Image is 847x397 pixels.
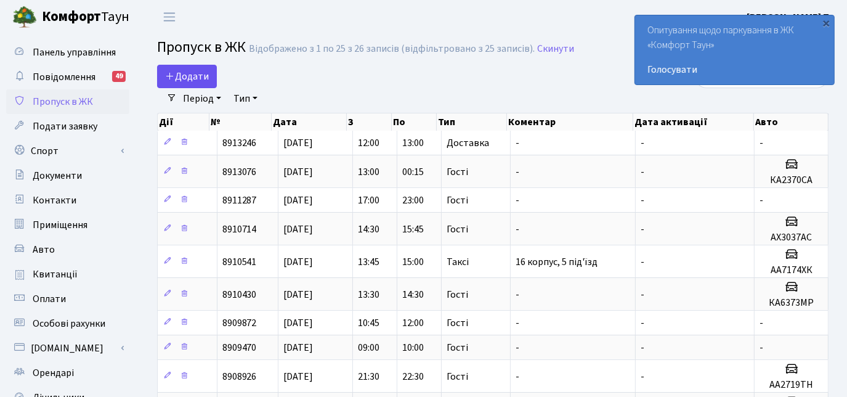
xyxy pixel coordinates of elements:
span: Доставка [447,138,489,148]
span: [DATE] [283,136,313,150]
th: З [347,113,392,131]
a: Голосувати [647,62,822,77]
span: - [641,370,644,383]
span: 8913076 [222,165,257,179]
span: 16 корпус, 5 під'їзд [516,255,598,269]
div: 49 [112,71,126,82]
span: 12:00 [402,316,424,330]
span: Гості [447,372,468,382]
span: 8910714 [222,223,257,236]
span: 22:30 [402,370,424,383]
span: [DATE] [283,288,313,301]
span: - [641,194,644,207]
div: × [821,17,833,29]
span: 17:00 [358,194,379,207]
span: 8909470 [222,341,257,354]
span: - [516,316,519,330]
span: - [641,165,644,179]
span: Повідомлення [33,70,95,84]
span: 14:30 [358,223,379,236]
span: [DATE] [283,223,313,236]
span: Гості [447,343,468,353]
a: Скинути [537,43,574,55]
b: Комфорт [42,7,101,27]
span: 8908926 [222,370,257,383]
th: Авто [754,113,829,131]
span: 09:00 [358,341,379,354]
span: 13:00 [358,165,379,179]
span: Гості [447,195,468,205]
span: - [641,316,644,330]
span: - [516,223,519,236]
a: Оплати [6,287,129,311]
span: 13:45 [358,255,379,269]
span: 13:00 [402,136,424,150]
a: Подати заявку [6,114,129,139]
a: Особові рахунки [6,311,129,336]
th: Дата активації [633,113,754,131]
h5: АА2719ТН [760,379,823,391]
span: - [760,341,763,354]
span: - [516,370,519,383]
span: [DATE] [283,341,313,354]
h5: КА2370СА [760,174,823,186]
a: Період [178,88,226,109]
span: Пропуск в ЖК [157,36,246,58]
span: - [516,194,519,207]
span: 14:30 [402,288,424,301]
span: 8910541 [222,255,257,269]
span: [DATE] [283,194,313,207]
a: [DOMAIN_NAME] [6,336,129,361]
span: 10:00 [402,341,424,354]
span: 12:00 [358,136,379,150]
span: - [516,288,519,301]
span: - [641,255,644,269]
span: [DATE] [283,255,313,269]
span: - [641,341,644,354]
h5: АХ3037АС [760,232,823,244]
span: [DATE] [283,370,313,383]
b: [PERSON_NAME] П. [747,10,832,24]
span: - [516,136,519,150]
span: Приміщення [33,218,87,232]
span: - [760,194,763,207]
span: Авто [33,243,55,256]
span: - [516,165,519,179]
a: Спорт [6,139,129,163]
span: 8911287 [222,194,257,207]
span: - [760,316,763,330]
img: logo.png [12,5,37,30]
span: 8909872 [222,316,257,330]
span: Пропуск в ЖК [33,95,93,108]
th: Дата [272,113,347,131]
span: 15:00 [402,255,424,269]
span: 10:45 [358,316,379,330]
span: - [760,136,763,150]
span: Квитанції [33,268,78,281]
th: По [392,113,437,131]
a: Орендарі [6,361,129,385]
button: Переключити навігацію [154,7,185,27]
th: Коментар [507,113,633,131]
a: Повідомлення49 [6,65,129,89]
span: Гості [447,290,468,300]
span: Особові рахунки [33,317,105,330]
th: Дії [158,113,209,131]
h5: КА6373МР [760,297,823,309]
span: 00:15 [402,165,424,179]
a: Панель управління [6,40,129,65]
a: Документи [6,163,129,188]
a: [PERSON_NAME] П. [747,10,832,25]
span: Гості [447,224,468,234]
th: № [209,113,271,131]
h5: AA7174XК [760,264,823,276]
span: 8913246 [222,136,257,150]
span: Гості [447,318,468,328]
span: Контакти [33,194,76,207]
span: - [641,223,644,236]
span: Подати заявку [33,120,97,133]
span: 8910430 [222,288,257,301]
a: Контакти [6,188,129,213]
span: [DATE] [283,165,313,179]
a: Тип [229,88,262,109]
